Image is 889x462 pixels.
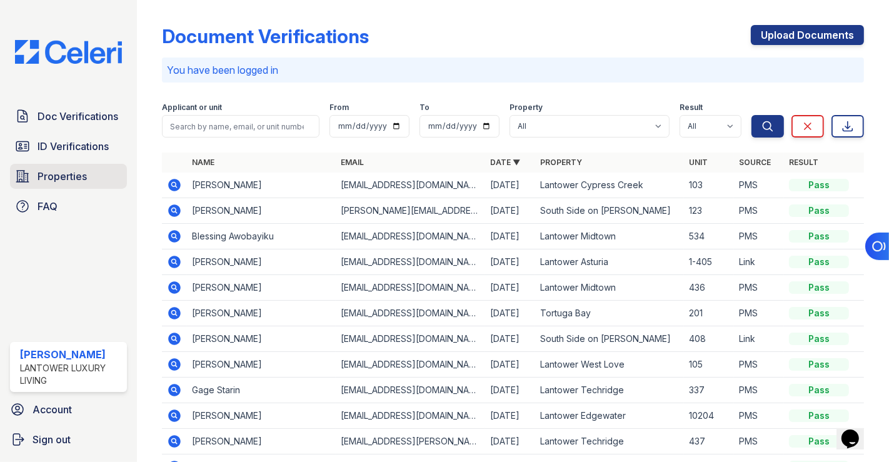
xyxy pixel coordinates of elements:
[10,164,127,189] a: Properties
[5,40,132,64] img: CE_Logo_Blue-a8612792a0a2168367f1c8372b55b34899dd931a85d93a1a3d3e32e68fde9ad4.png
[485,249,535,275] td: [DATE]
[485,224,535,249] td: [DATE]
[751,25,864,45] a: Upload Documents
[684,224,734,249] td: 534
[5,427,132,452] a: Sign out
[162,103,222,113] label: Applicant or unit
[167,63,859,78] p: You have been logged in
[734,403,784,429] td: PMS
[684,198,734,224] td: 123
[162,25,369,48] div: Document Verifications
[734,198,784,224] td: PMS
[540,158,582,167] a: Property
[789,435,849,448] div: Pass
[336,429,485,454] td: [EMAIL_ADDRESS][PERSON_NAME][DOMAIN_NAME]
[789,281,849,294] div: Pass
[187,198,336,224] td: [PERSON_NAME]
[789,307,849,319] div: Pass
[187,403,336,429] td: [PERSON_NAME]
[162,115,319,138] input: Search by name, email, or unit number
[789,204,849,217] div: Pass
[684,275,734,301] td: 436
[789,358,849,371] div: Pass
[535,378,684,403] td: Lantower Techridge
[38,109,118,124] span: Doc Verifications
[535,326,684,352] td: South Side on [PERSON_NAME]
[10,194,127,219] a: FAQ
[336,378,485,403] td: [EMAIL_ADDRESS][DOMAIN_NAME]
[684,378,734,403] td: 337
[329,103,349,113] label: From
[336,198,485,224] td: [PERSON_NAME][EMAIL_ADDRESS][PERSON_NAME][DOMAIN_NAME]
[485,378,535,403] td: [DATE]
[336,224,485,249] td: [EMAIL_ADDRESS][DOMAIN_NAME]
[419,103,429,113] label: To
[734,173,784,198] td: PMS
[33,402,72,417] span: Account
[336,326,485,352] td: [EMAIL_ADDRESS][DOMAIN_NAME]
[535,275,684,301] td: Lantower Midtown
[336,403,485,429] td: [EMAIL_ADDRESS][DOMAIN_NAME]
[680,103,703,113] label: Result
[789,179,849,191] div: Pass
[336,275,485,301] td: [EMAIL_ADDRESS][DOMAIN_NAME]
[789,409,849,422] div: Pass
[684,352,734,378] td: 105
[10,134,127,159] a: ID Verifications
[535,301,684,326] td: Tortuga Bay
[535,249,684,275] td: Lantower Asturia
[336,301,485,326] td: [EMAIL_ADDRESS][DOMAIN_NAME]
[192,158,214,167] a: Name
[734,224,784,249] td: PMS
[684,429,734,454] td: 437
[510,103,543,113] label: Property
[187,429,336,454] td: [PERSON_NAME]
[684,326,734,352] td: 408
[836,412,876,449] iframe: chat widget
[336,173,485,198] td: [EMAIL_ADDRESS][DOMAIN_NAME]
[734,429,784,454] td: PMS
[734,275,784,301] td: PMS
[535,224,684,249] td: Lantower Midtown
[535,403,684,429] td: Lantower Edgewater
[734,249,784,275] td: Link
[187,301,336,326] td: [PERSON_NAME]
[38,139,109,154] span: ID Verifications
[38,169,87,184] span: Properties
[336,352,485,378] td: [EMAIL_ADDRESS][DOMAIN_NAME]
[187,249,336,275] td: [PERSON_NAME]
[689,158,708,167] a: Unit
[187,378,336,403] td: Gage Starin
[789,333,849,345] div: Pass
[490,158,520,167] a: Date ▼
[341,158,364,167] a: Email
[535,429,684,454] td: Lantower Techridge
[5,397,132,422] a: Account
[485,403,535,429] td: [DATE]
[734,301,784,326] td: PMS
[485,301,535,326] td: [DATE]
[38,199,58,214] span: FAQ
[336,249,485,275] td: [EMAIL_ADDRESS][DOMAIN_NAME]
[734,326,784,352] td: Link
[33,432,71,447] span: Sign out
[10,104,127,129] a: Doc Verifications
[739,158,771,167] a: Source
[187,275,336,301] td: [PERSON_NAME]
[485,198,535,224] td: [DATE]
[789,158,818,167] a: Result
[485,173,535,198] td: [DATE]
[789,256,849,268] div: Pass
[485,429,535,454] td: [DATE]
[789,230,849,243] div: Pass
[20,362,122,387] div: Lantower Luxury Living
[20,347,122,362] div: [PERSON_NAME]
[684,249,734,275] td: 1-405
[684,301,734,326] td: 201
[187,352,336,378] td: [PERSON_NAME]
[485,275,535,301] td: [DATE]
[187,224,336,249] td: Blessing Awobayiku
[485,352,535,378] td: [DATE]
[187,173,336,198] td: [PERSON_NAME]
